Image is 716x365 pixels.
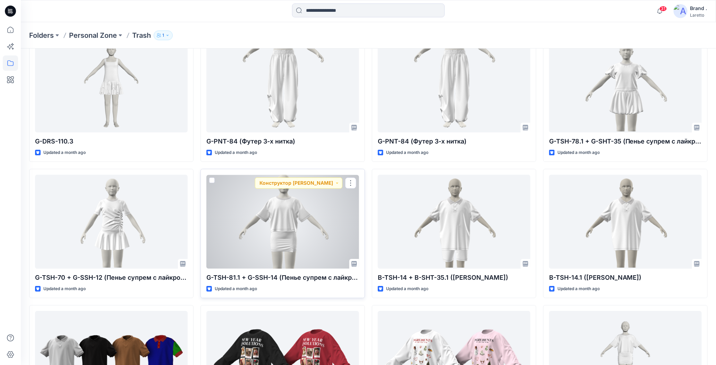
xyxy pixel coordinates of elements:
a: G-PNT-84 (Футер 3-х нитка) [206,38,359,132]
p: 1 [162,32,164,39]
p: Updated a month ago [386,149,428,156]
p: G-PNT-84 (Футер 3-х нитка) [378,137,530,146]
div: Brand . [690,4,707,12]
a: G-DRS-110.3 [35,38,188,132]
p: Updated a month ago [43,149,86,156]
span: 31 [659,6,667,11]
p: B-TSH-14.1 ([PERSON_NAME]) [549,273,702,283]
p: G-DRS-110.3 [35,137,188,146]
a: G-TSH-81.1 + G-SSH-14 (Пенье супрем с лайкрой + Бифлекс) [206,175,359,269]
p: G-PNT-84 (Футер 3-х нитка) [206,137,359,146]
p: G-TSH-70 + G-SSH-12 (Пенье супрем с лайкрой + Бифлекс) [35,273,188,283]
p: Updated a month ago [43,285,86,293]
div: Laretto [690,12,707,18]
a: B-TSH-14.1 (Пенье WFACE Пике) [549,175,702,269]
a: B-TSH-14 + B-SHT-35.1 (Пенье WFACE Пике) [378,175,530,269]
p: Updated a month ago [557,149,600,156]
p: Trash [132,31,151,40]
p: G-TSH-78.1 + G-SHT-35 (Пенье супрем с лайкрой) [549,137,702,146]
p: B-TSH-14 + B-SHT-35.1 ([PERSON_NAME]) [378,273,530,283]
img: avatar [674,4,688,18]
p: Updated a month ago [215,285,257,293]
p: Updated a month ago [386,285,428,293]
p: G-TSH-81.1 + G-SSH-14 (Пенье супрем с лайкрой + Бифлекс) [206,273,359,283]
a: Personal Zone [69,31,117,40]
p: Updated a month ago [215,149,257,156]
a: G-TSH-78.1 + G-SHT-35 (Пенье супрем с лайкрой) [549,38,702,132]
p: Updated a month ago [557,285,600,293]
a: G-PNT-84 (Футер 3-х нитка) [378,38,530,132]
a: Folders [29,31,54,40]
button: 1 [154,31,173,40]
a: G-TSH-70 + G-SSH-12 (Пенье супрем с лайкрой + Бифлекс) [35,175,188,269]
